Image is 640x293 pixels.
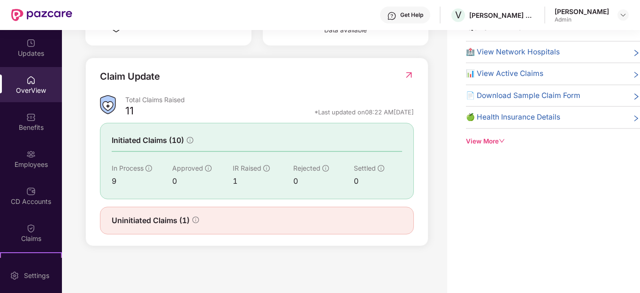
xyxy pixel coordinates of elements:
div: [PERSON_NAME] [555,7,609,16]
div: 1 [233,175,293,187]
div: 11 [125,104,134,120]
span: info-circle [192,217,199,223]
div: View More [466,136,640,146]
span: Settled [354,164,376,172]
div: Get Help [400,11,423,19]
div: [PERSON_NAME] ESTATES DEVELOPERS PRIVATE LIMITED [469,11,535,20]
span: info-circle [378,165,384,172]
span: 📊 View Active Claims [466,68,543,79]
span: info-circle [205,165,212,172]
img: svg+xml;base64,PHN2ZyBpZD0iSGVscC0zMngzMiIgeG1sbnM9Imh0dHA6Ly93d3cudzMub3JnLzIwMDAvc3ZnIiB3aWR0aD... [387,11,396,21]
div: Total Claims Raised [125,95,414,104]
img: svg+xml;base64,PHN2ZyBpZD0iQmVuZWZpdHMiIHhtbG5zPSJodHRwOi8vd3d3LnczLm9yZy8yMDAwL3N2ZyIgd2lkdGg9Ij... [26,113,36,122]
span: right [632,70,640,79]
span: info-circle [322,165,329,172]
span: V [455,9,462,21]
img: ClaimsSummaryIcon [100,95,116,114]
span: Approved [172,164,203,172]
img: New Pazcare Logo [11,9,72,21]
img: svg+xml;base64,PHN2ZyBpZD0iSG9tZSIgeG1sbnM9Imh0dHA6Ly93d3cudzMub3JnLzIwMDAvc3ZnIiB3aWR0aD0iMjAiIG... [26,75,36,85]
span: info-circle [187,137,193,143]
span: right [632,48,640,58]
span: 🏥 View Network Hospitals [466,46,560,58]
img: RedirectIcon [404,70,414,80]
div: 0 [172,175,233,187]
div: 0 [293,175,354,187]
span: IR Raised [233,164,261,172]
span: down [499,138,505,144]
img: svg+xml;base64,PHN2ZyBpZD0iRW1wbG95ZWVzIiB4bWxucz0iaHR0cDovL3d3dy53My5vcmcvMjAwMC9zdmciIHdpZHRoPS... [26,150,36,159]
span: right [632,113,640,123]
span: 🍏 Health Insurance Details [466,112,560,123]
span: Initiated Claims (10) [112,135,184,146]
img: svg+xml;base64,PHN2ZyBpZD0iRHJvcGRvd24tMzJ4MzIiIHhtbG5zPSJodHRwOi8vd3d3LnczLm9yZy8yMDAwL3N2ZyIgd2... [619,11,627,19]
div: Admin [555,16,609,23]
span: info-circle [263,165,270,172]
img: svg+xml;base64,PHN2ZyBpZD0iQ2xhaW0iIHhtbG5zPSJodHRwOi8vd3d3LnczLm9yZy8yMDAwL3N2ZyIgd2lkdGg9IjIwIi... [26,224,36,233]
div: *Last updated on 08:22 AM[DATE] [314,108,414,116]
span: right [632,92,640,101]
div: 9 [112,175,172,187]
img: svg+xml;base64,PHN2ZyBpZD0iVXBkYXRlZCIgeG1sbnM9Imh0dHA6Ly93d3cudzMub3JnLzIwMDAvc3ZnIiB3aWR0aD0iMj... [26,38,36,48]
div: Claim Update [100,69,160,84]
span: Uninitiated Claims (1) [112,215,190,226]
div: 0 [354,175,402,187]
span: Rejected [293,164,320,172]
span: 📄 Download Sample Claim Form [466,90,580,101]
img: svg+xml;base64,PHN2ZyBpZD0iQ0RfQWNjb3VudHMiIGRhdGEtbmFtZT0iQ0QgQWNjb3VudHMiIHhtbG5zPSJodHRwOi8vd3... [26,187,36,196]
div: Settings [21,271,52,280]
span: In Process [112,164,144,172]
img: svg+xml;base64,PHN2ZyBpZD0iU2V0dGluZy0yMHgyMCIgeG1sbnM9Imh0dHA6Ly93d3cudzMub3JnLzIwMDAvc3ZnIiB3aW... [10,271,19,280]
span: info-circle [145,165,152,172]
